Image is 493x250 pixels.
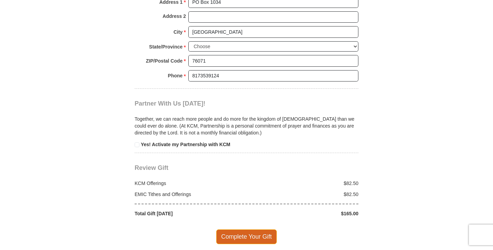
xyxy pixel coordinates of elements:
div: EMIC Tithes and Offerings [131,191,247,198]
p: Together, we can reach more people and do more for the kingdom of [DEMOGRAPHIC_DATA] than we coul... [135,116,358,136]
strong: Yes! Activate my Partnership with KCM [141,142,230,147]
span: Review Gift [135,164,168,171]
span: Complete Your Gift [216,229,277,244]
strong: ZIP/Postal Code [146,56,183,66]
div: KCM Offerings [131,180,247,187]
strong: Phone [168,71,183,80]
strong: Address 2 [162,11,186,21]
strong: State/Province [149,42,182,52]
div: $82.50 [246,180,362,187]
strong: City [174,27,182,37]
span: Partner With Us [DATE]! [135,100,206,107]
div: $82.50 [246,191,362,198]
div: Total Gift [DATE] [131,210,247,217]
div: $165.00 [246,210,362,217]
